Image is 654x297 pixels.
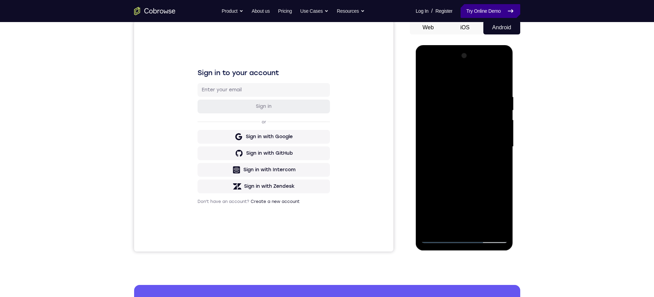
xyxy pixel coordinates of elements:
a: Try Online Demo [461,4,520,18]
button: Use Cases [300,4,329,18]
iframe: Agent [134,21,393,252]
button: Product [222,4,243,18]
a: Log In [416,4,429,18]
a: About us [252,4,270,18]
button: Web [410,21,447,34]
button: iOS [446,21,483,34]
button: Resources [337,4,365,18]
a: Register [435,4,452,18]
button: Android [483,21,520,34]
span: / [431,7,433,15]
a: Pricing [278,4,292,18]
a: Go to the home page [134,7,175,15]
